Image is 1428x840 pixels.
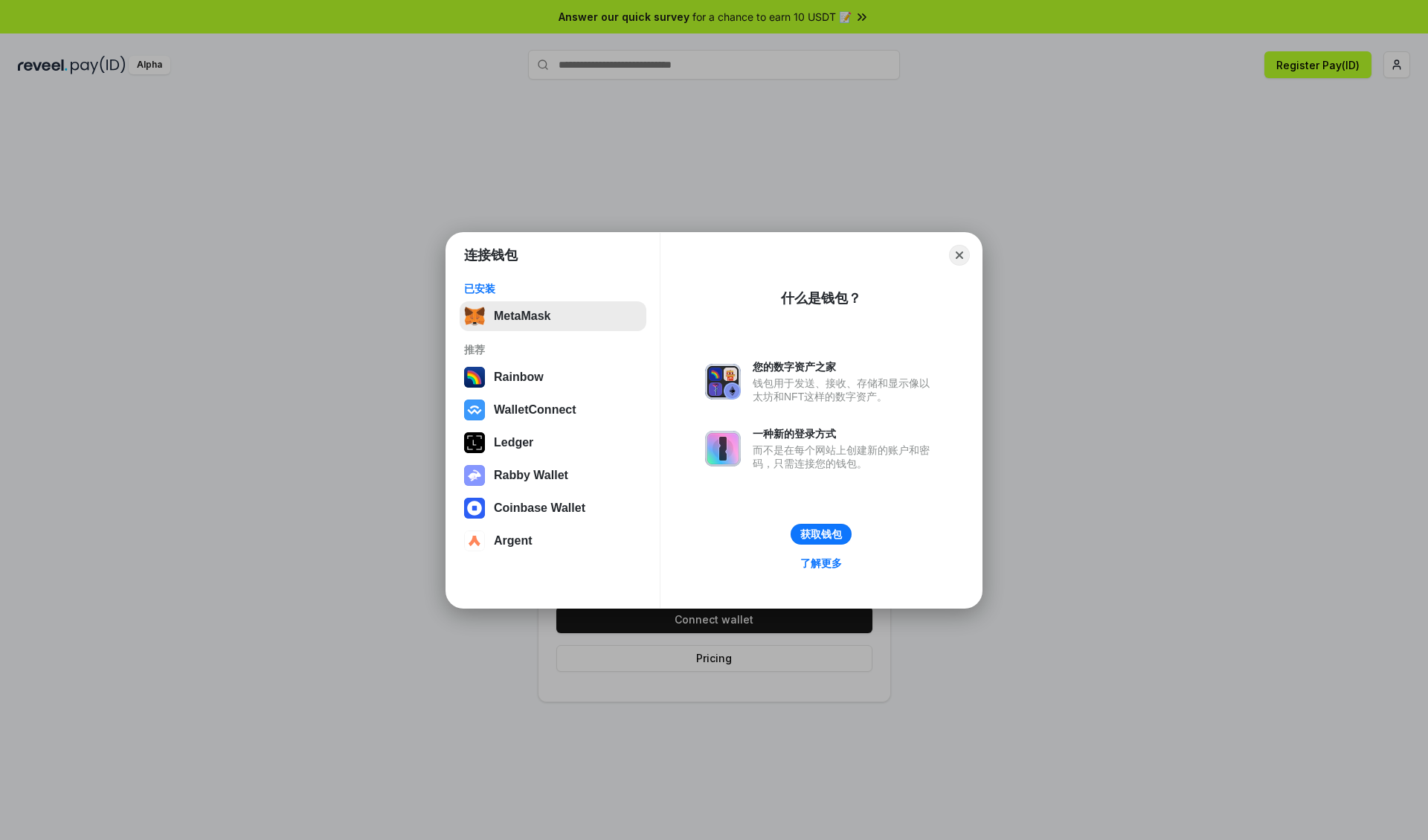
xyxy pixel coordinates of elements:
[791,554,851,573] a: 了解更多
[464,367,485,388] img: svg+xml,%3Csvg%20width%3D%22120%22%20height%3D%22120%22%20viewBox%3D%220%200%20120%20120%22%20fil...
[781,289,861,307] div: 什么是钱包？
[460,362,646,392] button: Rainbow
[494,501,585,515] div: Coinbase Wallet
[494,403,576,417] div: WalletConnect
[949,245,970,266] button: Close
[494,436,533,449] div: Ledger
[464,343,642,356] div: 推荐
[464,282,642,295] div: 已安装
[800,557,842,570] div: 了解更多
[460,461,646,490] button: Rabby Wallet
[791,524,852,545] button: 获取钱包
[800,528,842,541] div: 获取钱包
[494,310,550,323] div: MetaMask
[705,364,741,400] img: svg+xml,%3Csvg%20xmlns%3D%22http%3A%2F%2Fwww.w3.org%2F2000%2Fsvg%22%20fill%3D%22none%22%20viewBox...
[464,400,485,420] img: svg+xml,%3Csvg%20width%3D%2228%22%20height%3D%2228%22%20viewBox%3D%220%200%2028%2028%22%20fill%3D...
[753,443,937,470] div: 而不是在每个网站上创建新的账户和密码，只需连接您的钱包。
[460,428,646,458] button: Ledger
[460,395,646,425] button: WalletConnect
[464,306,485,327] img: svg+xml,%3Csvg%20fill%3D%22none%22%20height%3D%2233%22%20viewBox%3D%220%200%2035%2033%22%20width%...
[460,301,646,331] button: MetaMask
[464,246,518,264] h1: 连接钱包
[464,432,485,453] img: svg+xml,%3Csvg%20xmlns%3D%22http%3A%2F%2Fwww.w3.org%2F2000%2Fsvg%22%20width%3D%2228%22%20height%3...
[494,534,533,548] div: Argent
[753,427,937,440] div: 一种新的登录方式
[460,493,646,523] button: Coinbase Wallet
[705,431,741,467] img: svg+xml,%3Csvg%20xmlns%3D%22http%3A%2F%2Fwww.w3.org%2F2000%2Fsvg%22%20fill%3D%22none%22%20viewBox...
[494,371,544,384] div: Rainbow
[464,498,485,519] img: svg+xml,%3Csvg%20width%3D%2228%22%20height%3D%2228%22%20viewBox%3D%220%200%2028%2028%22%20fill%3D...
[464,465,485,486] img: svg+xml,%3Csvg%20xmlns%3D%22http%3A%2F%2Fwww.w3.org%2F2000%2Fsvg%22%20fill%3D%22none%22%20viewBox...
[464,530,485,551] img: svg+xml,%3Csvg%20width%3D%2228%22%20height%3D%2228%22%20viewBox%3D%220%200%2028%2028%22%20fill%3D...
[494,469,568,482] div: Rabby Wallet
[753,360,937,373] div: 您的数字资产之家
[753,376,937,403] div: 钱包用于发送、接收、存储和显示像以太坊和NFT这样的数字资产。
[460,526,646,556] button: Argent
